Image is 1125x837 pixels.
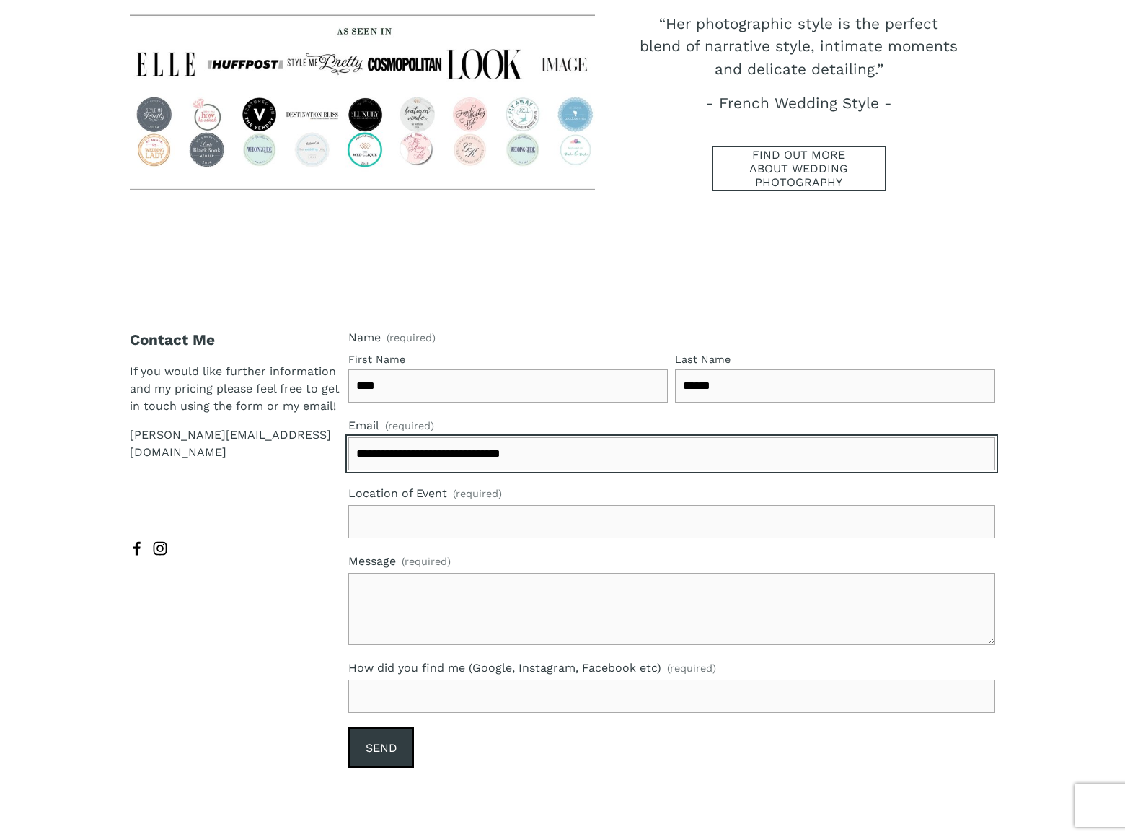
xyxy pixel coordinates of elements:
a: Catherine O'Hara [wedding and lifestyle photography] [130,541,144,556]
span: Location of Event [348,485,447,502]
p: “Her photographic style is the perfect blend of narrative style, intimate moments and delicate de... [639,13,958,81]
span: (required) [385,418,434,434]
span: Email [348,417,379,434]
span: How did you find me (Google, Instagram, Facebook etc) [348,659,661,677]
span: (required) [387,333,436,343]
a: Instagram [153,541,167,556]
div: Last Name [675,352,995,369]
p: - French Wedding Style - [639,92,958,115]
p: [PERSON_NAME][EMAIL_ADDRESS][DOMAIN_NAME] [130,426,340,461]
strong: Contact Me [130,331,215,349]
button: SendSend [348,727,415,768]
span: (required) [453,486,502,502]
span: Message [348,553,396,570]
span: (required) [402,554,451,570]
span: (required) [667,661,716,677]
span: Send [366,741,397,755]
a: find out more about wedding photography [712,146,886,191]
div: First Name [348,352,669,369]
p: If you would like further information and my pricing please feel free to get in touch using the f... [130,363,340,415]
span: Name [348,329,381,346]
